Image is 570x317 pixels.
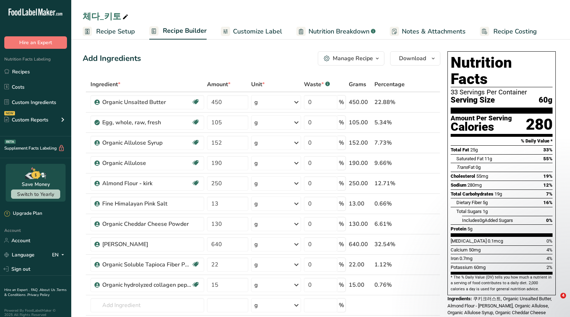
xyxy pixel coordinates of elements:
div: Powered By FoodLabelMaker © 2025 All Rights Reserved [4,308,67,317]
span: 16% [543,200,553,205]
div: g [254,220,258,228]
div: 13.00 [349,199,372,208]
span: Notes & Attachments [402,27,466,36]
div: 5.34% [374,118,406,127]
span: Ingredients: [447,296,472,301]
span: Grams [349,80,366,89]
span: Dietary Fiber [456,200,482,205]
div: g [254,159,258,167]
span: Fat [456,165,475,170]
span: 60g [539,96,553,105]
div: g [254,139,258,147]
div: 22.00 [349,260,372,269]
div: 450.00 [349,98,372,106]
div: g [254,118,258,127]
div: 130.00 [349,220,372,228]
span: Saturated Fat [456,156,483,161]
div: Add Ingredients [83,53,141,64]
span: 5g [467,226,472,232]
div: EN [52,250,67,259]
a: Terms & Conditions . [4,287,67,297]
div: 15.00 [349,281,372,289]
span: Switch to Yearly [17,191,54,198]
button: Hire an Expert [4,36,67,49]
div: 0.66% [374,199,406,208]
span: Total Sugars [456,209,482,214]
div: BETA [5,140,16,144]
span: Sodium [451,182,466,188]
span: 19g [494,191,502,197]
span: 55mg [476,173,488,179]
div: Calories [451,122,512,132]
a: FAQ . [31,287,40,292]
span: Recipe Setup [96,27,135,36]
div: 33 Servings Per Container [451,89,553,96]
a: Privacy Policy [27,292,50,297]
a: Nutrition Breakdown [296,24,375,40]
div: g [254,199,258,208]
a: Recipe Builder [149,23,207,40]
a: Hire an Expert . [4,287,30,292]
a: Notes & Attachments [390,24,466,40]
div: 1.12% [374,260,406,269]
div: 105.00 [349,118,372,127]
div: Fine Himalayan Pink Salt [102,199,191,208]
span: 5g [483,200,488,205]
span: 0% [546,238,553,244]
div: 체다_키토 [83,10,130,23]
section: % Daily Value * [451,137,553,145]
a: Language [4,249,35,261]
span: Cholesterol [451,173,475,179]
button: Download [390,51,440,66]
span: Percentage [374,80,405,89]
div: Save Money [22,181,50,188]
span: 4 [560,293,566,298]
div: 152.00 [349,139,372,147]
div: Egg, whole, raw, fresh [102,118,191,127]
div: 280 [526,115,553,134]
span: 7% [546,191,553,197]
div: 640.00 [349,240,372,249]
div: Waste [304,80,330,89]
div: Organic Allulose Syrup [102,139,191,147]
i: Trans [456,165,468,170]
div: Organic Cheddar Cheese Powder [102,220,191,228]
div: g [254,240,258,249]
button: Manage Recipe [318,51,384,66]
div: Organic Unsalted Butter [102,98,191,106]
div: Custom Reports [4,116,48,124]
button: Switch to Yearly [11,189,60,199]
span: 12% [543,182,553,188]
div: 12.71% [374,179,406,188]
div: 7.73% [374,139,406,147]
span: 1g [483,209,488,214]
div: g [254,281,258,289]
span: Nutrition Breakdown [309,27,369,36]
span: Total Carbohydrates [451,191,493,197]
div: NEW [4,111,15,115]
div: g [254,301,258,310]
span: Recipe Builder [163,26,207,36]
div: [PERSON_NAME] [102,240,191,249]
div: 32.54% [374,240,406,249]
a: About Us . [40,287,57,292]
div: 6.61% [374,220,406,228]
span: Unit [251,80,265,89]
span: 0g [476,165,481,170]
span: 33% [543,147,553,152]
div: Upgrade Plan [4,210,42,217]
div: Organic Allulose [102,159,191,167]
a: Customize Label [221,24,282,40]
span: Includes Added Sugars [462,218,513,223]
span: Total Fat [451,147,469,152]
span: Protein [451,226,466,232]
div: 190.00 [349,159,372,167]
span: Ingredient [90,80,120,89]
span: Serving Size [451,96,495,105]
h1: Nutrition Facts [451,54,553,87]
span: 0% [546,218,553,223]
a: Recipe Costing [480,24,537,40]
span: Recipe Costing [493,27,537,36]
div: 250.00 [349,179,372,188]
div: Manage Recipe [333,54,373,63]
